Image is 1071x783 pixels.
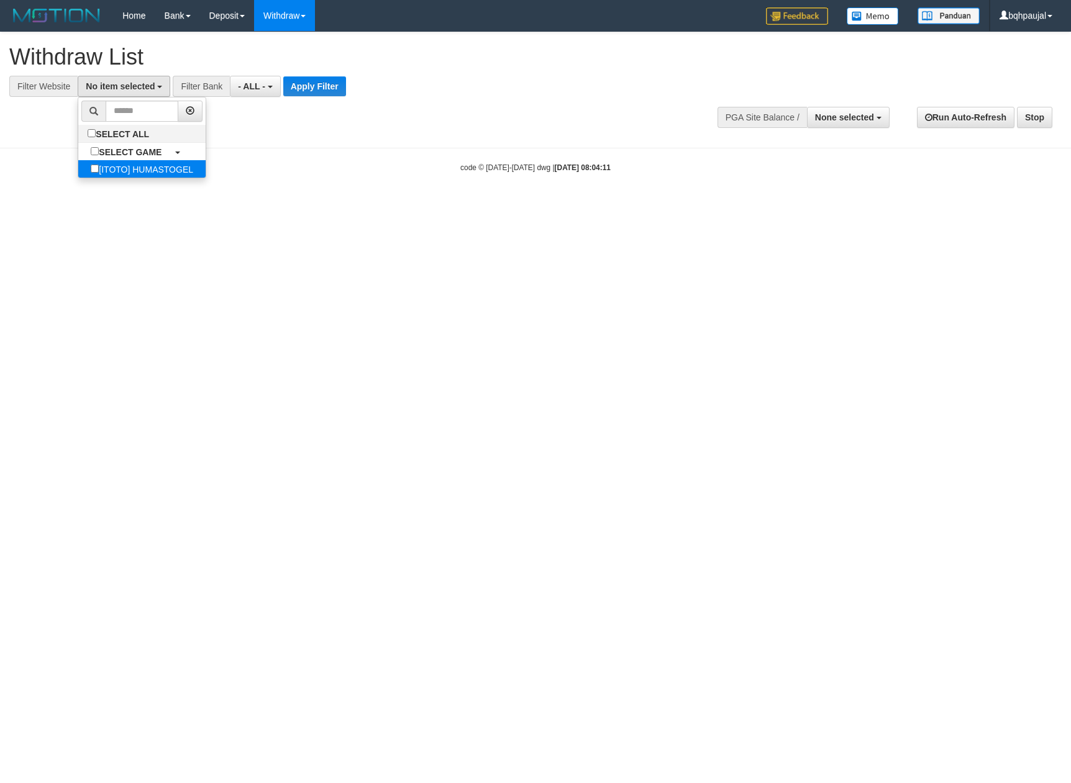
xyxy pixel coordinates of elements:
[78,160,206,178] label: [ITOTO] HUMASTOGEL
[918,7,980,24] img: panduan.png
[766,7,828,25] img: Feedback.jpg
[173,76,230,97] div: Filter Bank
[807,107,890,128] button: None selected
[230,76,280,97] button: - ALL -
[78,143,206,160] a: SELECT GAME
[86,81,155,91] span: No item selected
[238,81,265,91] span: - ALL -
[283,76,346,96] button: Apply Filter
[91,147,99,155] input: SELECT GAME
[460,163,611,172] small: code © [DATE]-[DATE] dwg |
[78,76,170,97] button: No item selected
[9,45,701,70] h1: Withdraw List
[88,129,96,137] input: SELECT ALL
[917,107,1014,128] a: Run Auto-Refresh
[815,112,874,122] span: None selected
[847,7,899,25] img: Button%20Memo.svg
[78,125,162,142] label: SELECT ALL
[9,76,78,97] div: Filter Website
[9,6,104,25] img: MOTION_logo.png
[91,165,99,173] input: [ITOTO] HUMASTOGEL
[718,107,807,128] div: PGA Site Balance /
[99,147,162,157] b: SELECT GAME
[1017,107,1052,128] a: Stop
[555,163,611,172] strong: [DATE] 08:04:11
